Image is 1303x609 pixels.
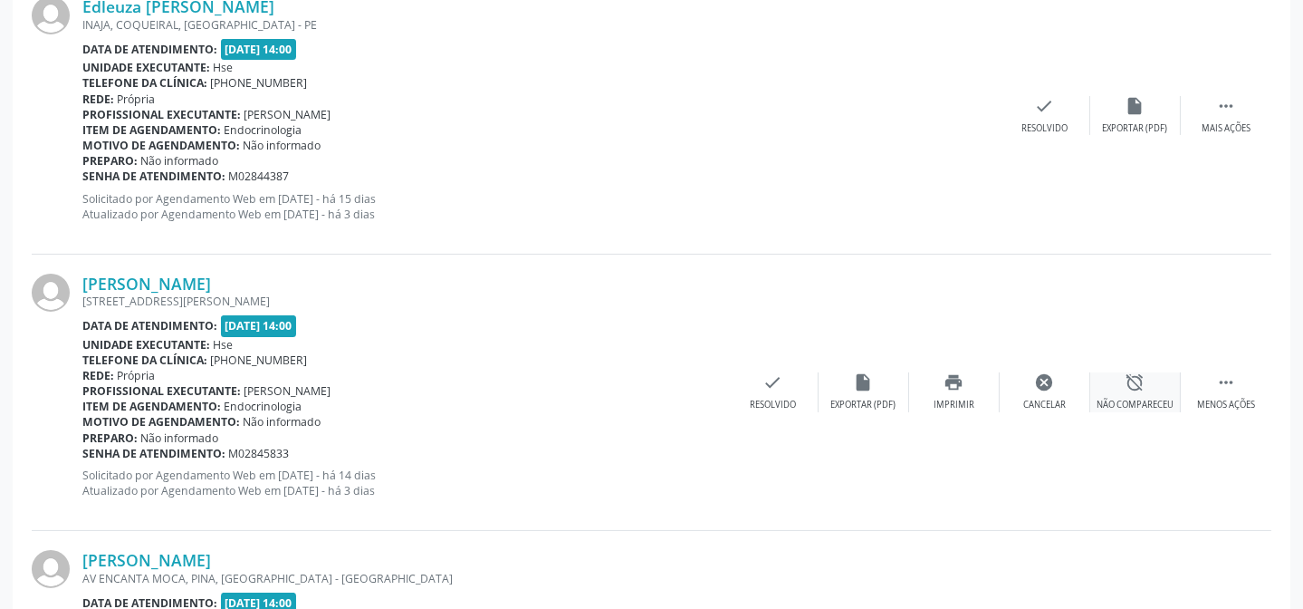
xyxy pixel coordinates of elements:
[82,399,221,414] b: Item de agendamento:
[32,550,70,588] img: img
[82,318,217,333] b: Data de atendimento:
[82,75,207,91] b: Telefone da clínica:
[32,274,70,312] img: img
[82,60,210,75] b: Unidade executante:
[1021,122,1068,135] div: Resolvido
[82,294,728,309] div: [STREET_ADDRESS][PERSON_NAME]
[225,399,302,414] span: Endocrinologia
[82,17,1000,33] div: INAJA, COQUEIRAL, [GEOGRAPHIC_DATA] - PE
[82,191,1000,222] p: Solicitado por Agendamento Web em [DATE] - há 15 dias Atualizado por Agendamento Web em [DATE] - ...
[854,372,874,392] i: insert_drive_file
[82,550,211,570] a: [PERSON_NAME]
[211,353,308,368] span: [PHONE_NUMBER]
[118,368,156,383] span: Própria
[82,107,241,122] b: Profissional executante:
[934,399,974,411] div: Imprimir
[141,430,219,446] span: Não informado
[831,399,896,411] div: Exportar (PDF)
[1103,122,1168,135] div: Exportar (PDF)
[82,169,225,184] b: Senha de atendimento:
[244,138,321,153] span: Não informado
[1216,96,1236,116] i: 
[221,315,297,336] span: [DATE] 14:00
[750,399,796,411] div: Resolvido
[763,372,783,392] i: check
[82,353,207,368] b: Telefone da clínica:
[211,75,308,91] span: [PHONE_NUMBER]
[82,92,114,107] b: Rede:
[1216,372,1236,392] i: 
[214,337,234,353] span: Hse
[244,383,331,399] span: [PERSON_NAME]
[82,571,1000,586] div: AV ENCANTA MOCA, PINA, [GEOGRAPHIC_DATA] - [GEOGRAPHIC_DATA]
[82,414,240,430] b: Motivo de agendamento:
[118,92,156,107] span: Própria
[82,122,221,138] b: Item de agendamento:
[82,42,217,57] b: Data de atendimento:
[229,169,290,184] span: M02844387
[1126,96,1145,116] i: insert_drive_file
[141,153,219,169] span: Não informado
[82,468,728,498] p: Solicitado por Agendamento Web em [DATE] - há 14 dias Atualizado por Agendamento Web em [DATE] - ...
[82,446,225,461] b: Senha de atendimento:
[1197,399,1255,411] div: Menos ações
[944,372,964,392] i: print
[82,138,240,153] b: Motivo de agendamento:
[214,60,234,75] span: Hse
[82,383,241,399] b: Profissional executante:
[1035,96,1055,116] i: check
[225,122,302,138] span: Endocrinologia
[244,107,331,122] span: [PERSON_NAME]
[1023,399,1066,411] div: Cancelar
[82,274,211,294] a: [PERSON_NAME]
[1035,372,1055,392] i: cancel
[1097,399,1174,411] div: Não compareceu
[82,337,210,353] b: Unidade executante:
[1202,122,1250,135] div: Mais ações
[82,153,138,169] b: Preparo:
[82,368,114,383] b: Rede:
[1126,372,1145,392] i: alarm_off
[82,430,138,446] b: Preparo:
[221,39,297,60] span: [DATE] 14:00
[229,446,290,461] span: M02845833
[244,414,321,430] span: Não informado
